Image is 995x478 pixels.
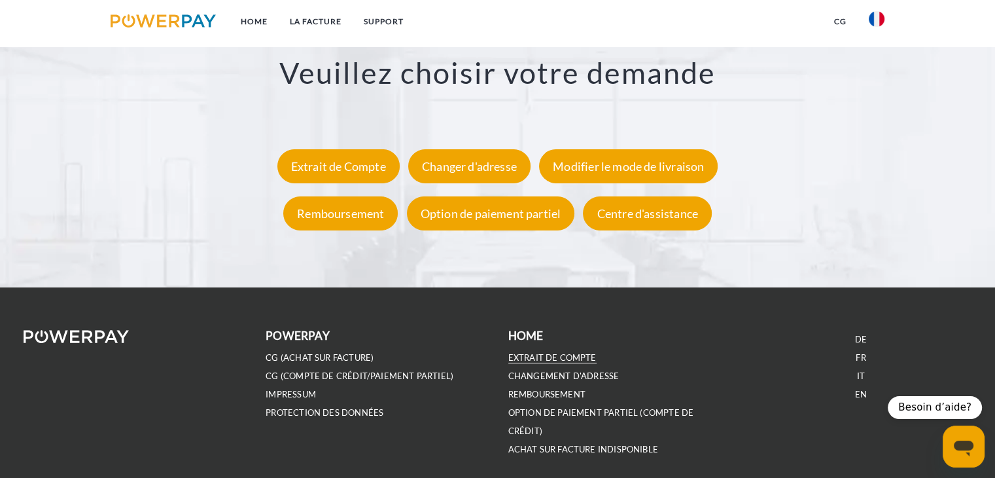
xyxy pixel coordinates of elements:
a: Changement d'adresse [508,371,620,382]
a: CG (Compte de crédit/paiement partiel) [266,371,453,382]
div: Remboursement [283,196,398,230]
a: IT [857,371,865,382]
a: LA FACTURE [279,10,353,33]
a: EN [855,389,867,400]
iframe: Bouton de lancement de la fenêtre de messagerie, conversation en cours [943,426,985,468]
a: OPTION DE PAIEMENT PARTIEL (Compte de crédit) [508,407,694,437]
a: Support [353,10,415,33]
a: DE [855,334,867,345]
div: Besoin d’aide? [888,396,982,419]
a: Centre d'assistance [580,206,714,221]
a: Changer d'adresse [405,159,534,174]
img: logo-powerpay-white.svg [24,330,129,343]
b: Home [508,329,544,342]
a: ACHAT SUR FACTURE INDISPONIBLE [508,444,658,455]
a: IMPRESSUM [266,389,316,400]
div: Modifier le mode de livraison [539,149,718,183]
div: Extrait de Compte [277,149,400,183]
a: Option de paiement partiel [404,206,578,221]
a: Remboursement [280,206,401,221]
a: PROTECTION DES DONNÉES [266,407,383,418]
a: Modifier le mode de livraison [536,159,721,174]
a: FR [856,352,865,363]
a: REMBOURSEMENT [508,389,585,400]
div: Changer d'adresse [408,149,531,183]
a: CG (achat sur facture) [266,352,374,363]
b: POWERPAY [266,329,329,342]
img: logo-powerpay.svg [111,14,216,28]
div: Option de paiement partiel [407,196,575,230]
a: EXTRAIT DE COMPTE [508,352,597,363]
a: Home [230,10,279,33]
a: CG [823,10,858,33]
h3: Veuillez choisir votre demande [66,54,929,90]
img: fr [869,11,884,27]
div: Centre d'assistance [583,196,711,230]
a: Extrait de Compte [274,159,403,174]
